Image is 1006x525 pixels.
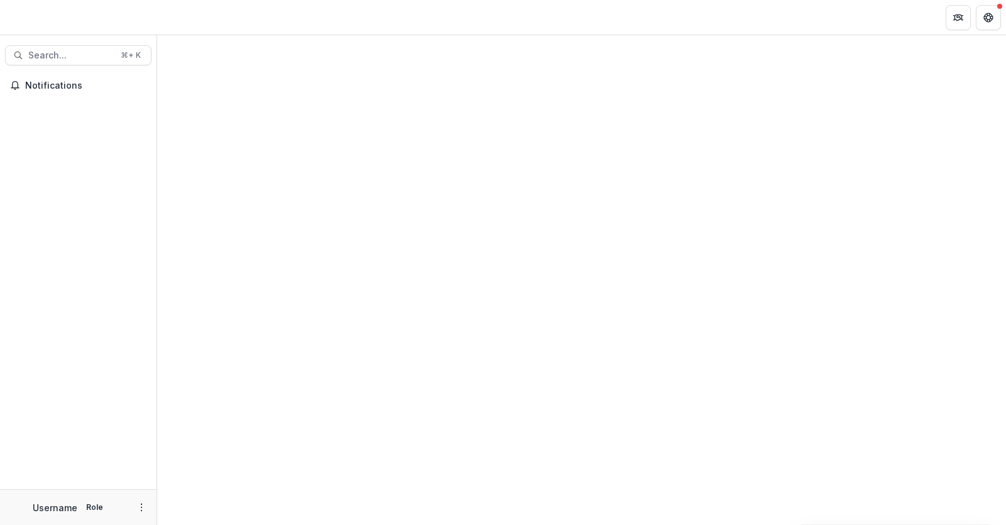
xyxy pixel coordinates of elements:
p: Role [82,502,107,513]
button: More [134,500,149,515]
div: ⌘ + K [118,48,143,62]
button: Search... [5,45,152,65]
span: Notifications [25,80,146,91]
button: Notifications [5,75,152,96]
button: Partners [946,5,971,30]
p: Username [33,501,77,514]
nav: breadcrumb [162,8,216,26]
button: Get Help [976,5,1001,30]
span: Search... [28,50,113,61]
